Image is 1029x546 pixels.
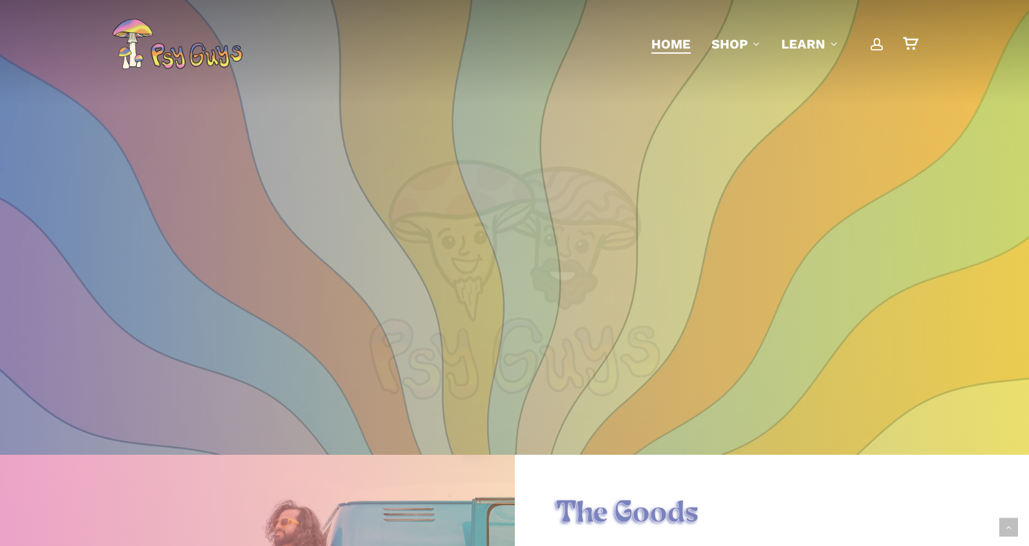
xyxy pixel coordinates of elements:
span: Learn [781,36,825,52]
span: Home [651,36,691,52]
img: PsyGuys [112,18,243,70]
a: Home [651,35,691,53]
span: Shop [711,36,748,52]
h1: The Goods [556,496,988,532]
a: Back to top [999,518,1018,537]
img: Psychedelic PsyGuys Text Logo [369,317,660,399]
a: Shop [711,35,761,53]
a: Learn [781,35,838,53]
img: PsyGuys Heads Logo [385,143,644,336]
